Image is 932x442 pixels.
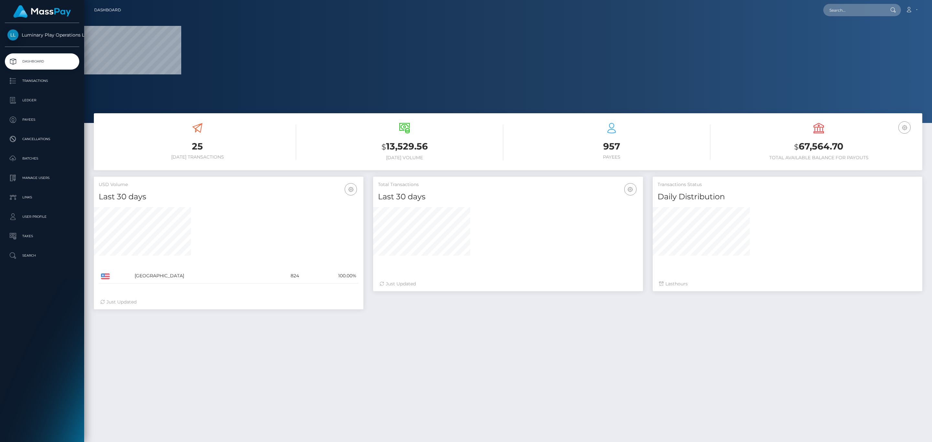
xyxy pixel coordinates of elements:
img: Luminary Play Operations Limited [7,29,18,40]
input: Search... [823,4,884,16]
h5: Transactions Status [658,182,917,188]
h4: Last 30 days [99,191,359,203]
h6: Total Available Balance for Payouts [720,155,917,160]
h3: 25 [99,140,296,153]
div: Last hours [659,281,916,287]
a: Manage Users [5,170,79,186]
span: Luminary Play Operations Limited [5,32,79,38]
h5: Total Transactions [378,182,638,188]
h3: 13,529.56 [306,140,503,153]
p: User Profile [7,212,77,222]
a: User Profile [5,209,79,225]
a: Cancellations [5,131,79,147]
td: [GEOGRAPHIC_DATA] [132,269,269,283]
h4: Last 30 days [378,191,638,203]
p: Cancellations [7,134,77,144]
td: 100.00% [301,269,359,283]
a: Batches [5,150,79,167]
p: Search [7,251,77,260]
a: Taxes [5,228,79,244]
p: Taxes [7,231,77,241]
p: Dashboard [7,57,77,66]
a: Links [5,189,79,205]
div: Just Updated [380,281,636,287]
p: Manage Users [7,173,77,183]
h6: [DATE] Volume [306,155,503,160]
h3: 957 [513,140,710,153]
a: Transactions [5,73,79,89]
small: $ [382,142,386,151]
a: Payees [5,112,79,128]
a: Search [5,248,79,264]
p: Batches [7,154,77,163]
h3: 67,564.70 [720,140,917,153]
p: Ledger [7,95,77,105]
a: Dashboard [5,53,79,70]
h6: [DATE] Transactions [99,154,296,160]
a: Ledger [5,92,79,108]
h4: Daily Distribution [658,191,917,203]
h5: USD Volume [99,182,359,188]
div: Just Updated [100,299,357,305]
small: $ [794,142,799,151]
img: MassPay Logo [13,5,71,18]
h6: Payees [513,154,710,160]
a: Dashboard [94,3,121,17]
img: US.png [101,273,110,279]
p: Payees [7,115,77,125]
p: Transactions [7,76,77,86]
td: 824 [269,269,301,283]
p: Links [7,193,77,202]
